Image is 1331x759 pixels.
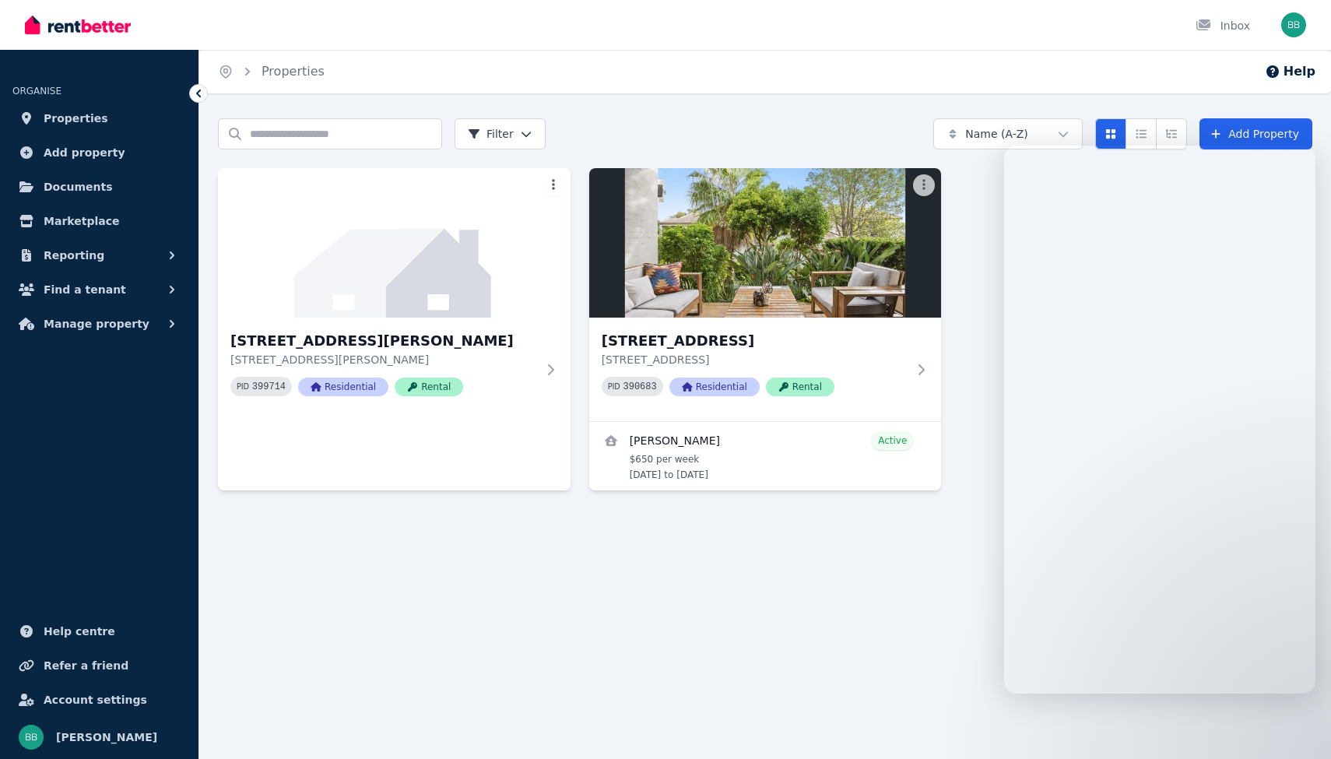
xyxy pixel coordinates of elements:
[543,174,564,196] button: More options
[602,352,908,367] p: [STREET_ADDRESS]
[913,174,935,196] button: More options
[44,143,125,162] span: Add property
[44,690,147,709] span: Account settings
[12,684,186,715] a: Account settings
[230,352,536,367] p: [STREET_ADDRESS][PERSON_NAME]
[230,330,536,352] h3: [STREET_ADDRESS][PERSON_NAME]
[1095,118,1126,149] button: Card view
[766,378,834,396] span: Rental
[602,330,908,352] h3: [STREET_ADDRESS]
[1278,706,1315,743] iframe: Intercom live chat
[589,422,942,490] a: View details for Jacqueline Gaye Prince
[468,126,514,142] span: Filter
[262,64,325,79] a: Properties
[44,656,128,675] span: Refer a friend
[1281,12,1306,37] img: Bilal Bordie
[589,168,942,318] img: 35/111-123 Markeri St, Mermaid Waters
[12,240,186,271] button: Reporting
[252,381,286,392] code: 399714
[1265,62,1315,81] button: Help
[1095,118,1187,149] div: View options
[395,378,463,396] span: Rental
[669,378,760,396] span: Residential
[933,118,1083,149] button: Name (A-Z)
[608,382,620,391] small: PID
[218,168,571,318] img: 20/194 Alma Rd, St Kilda
[44,177,113,196] span: Documents
[12,103,186,134] a: Properties
[12,171,186,202] a: Documents
[12,206,186,237] a: Marketplace
[455,118,546,149] button: Filter
[623,381,657,392] code: 390683
[44,109,108,128] span: Properties
[298,378,388,396] span: Residential
[1196,18,1250,33] div: Inbox
[56,728,157,747] span: [PERSON_NAME]
[12,274,186,305] button: Find a tenant
[1156,118,1187,149] button: Expanded list view
[199,50,343,93] nav: Breadcrumb
[237,382,249,391] small: PID
[44,280,126,299] span: Find a tenant
[12,137,186,168] a: Add property
[12,650,186,681] a: Refer a friend
[1126,118,1157,149] button: Compact list view
[965,126,1028,142] span: Name (A-Z)
[44,246,104,265] span: Reporting
[19,725,44,750] img: Bilal Bordie
[44,622,115,641] span: Help centre
[12,86,61,97] span: ORGANISE
[218,168,571,421] a: 20/194 Alma Rd, St Kilda[STREET_ADDRESS][PERSON_NAME][STREET_ADDRESS][PERSON_NAME]PID 399714Resid...
[1199,118,1312,149] a: Add Property
[44,314,149,333] span: Manage property
[12,308,186,339] button: Manage property
[589,168,942,421] a: 35/111-123 Markeri St, Mermaid Waters[STREET_ADDRESS][STREET_ADDRESS]PID 390683ResidentialRental
[12,616,186,647] a: Help centre
[1004,146,1315,694] iframe: Intercom live chat
[44,212,119,230] span: Marketplace
[25,13,131,37] img: RentBetter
